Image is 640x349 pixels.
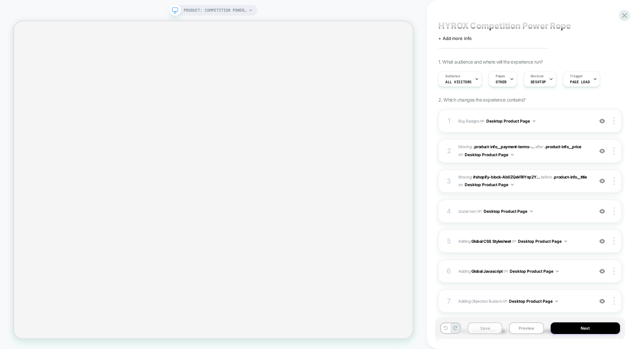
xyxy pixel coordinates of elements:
[599,178,605,184] img: crossed eye
[531,74,544,79] span: Devices
[438,36,472,41] span: + Add more info
[438,59,543,65] span: 1. What audience and where will the experience run?
[445,74,460,79] span: Audience
[613,267,615,275] img: close
[509,297,558,305] button: Desktop Product Page
[555,300,558,302] img: down arrow
[544,144,581,149] span: .product-info__price
[496,80,507,84] span: OTHER
[184,5,247,16] span: PRODUCT: Competition Power Rope [centr x hyrox]
[613,297,615,305] img: close
[445,80,472,84] span: All Visitors
[599,298,605,304] img: crossed eye
[446,265,452,277] div: 6
[564,240,567,242] img: down arrow
[446,205,452,217] div: 4
[613,117,615,125] img: close
[613,147,615,155] img: close
[551,322,620,334] button: Next
[570,74,583,79] span: Trigger
[480,117,484,125] span: on
[458,118,479,123] span: Buy Badges
[446,145,452,157] div: 2
[535,144,544,149] span: after
[473,144,534,149] span: .product-info__payment-terms-...
[458,267,590,275] span: Adding
[510,267,559,275] button: Desktop Product Page
[503,297,507,305] span: on
[541,174,552,179] span: before
[438,97,525,103] span: 2. Which changes the experience contains?
[458,143,590,159] span: Moving:
[511,154,514,156] img: down arrow
[556,270,559,272] img: down arrow
[473,174,540,179] span: #shopify-block-Ab0ZQeVRIYnp2Y...
[599,208,605,214] img: crossed eye
[570,80,590,84] span: Page Load
[599,238,605,244] img: crossed eye
[503,267,508,275] span: on
[511,184,514,185] img: down arrow
[471,268,503,273] b: Global Javascript
[599,268,605,274] img: crossed eye
[458,181,463,188] span: on
[446,235,452,247] div: 5
[518,237,567,245] button: Desktop Product Page
[458,208,476,213] span: Quote text
[484,207,533,215] button: Desktop Product Page
[471,238,511,243] b: Global CSS Stylesheet
[468,322,502,334] button: Save
[509,322,544,334] button: Preview
[465,151,514,159] button: Desktop Product Page
[438,21,571,31] span: HYROX Competition Power Rope
[553,174,587,179] span: .product-info__title
[446,115,452,127] div: 1
[458,151,463,158] span: on
[533,120,535,122] img: down arrow
[458,237,590,245] span: Adding
[458,174,590,189] span: Moving:
[613,237,615,245] img: close
[477,207,482,215] span: on
[599,148,605,154] img: crossed eye
[446,175,452,187] div: 3
[613,177,615,185] img: close
[465,180,514,189] button: Desktop Product Page
[530,210,533,212] img: down arrow
[613,207,615,215] img: close
[446,295,452,307] div: 7
[496,74,505,79] span: Pages
[531,80,546,84] span: DESKTOP
[599,118,605,124] img: crossed eye
[486,117,535,125] button: Desktop Product Page
[512,237,516,245] span: on
[458,298,502,303] span: Adding Objection Busters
